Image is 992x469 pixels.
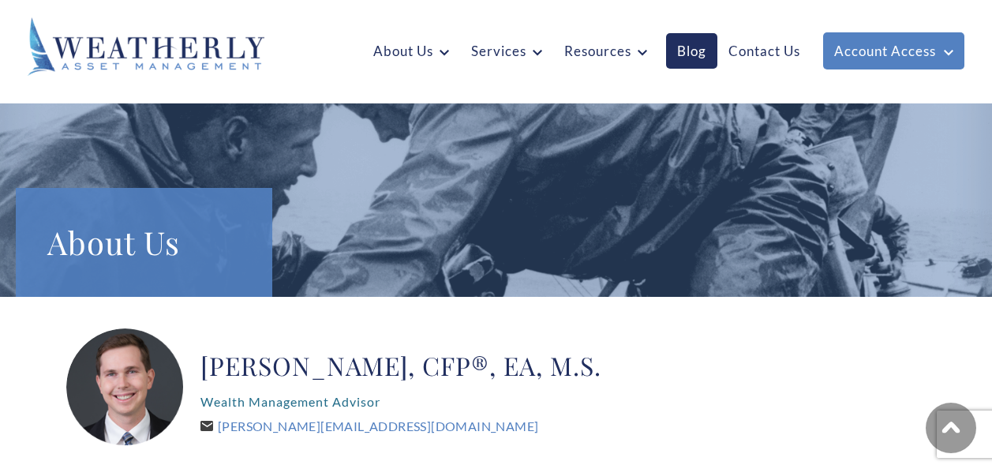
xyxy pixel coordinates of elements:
a: Resources [553,33,658,69]
a: Blog [666,33,717,69]
a: Contact Us [717,33,811,69]
a: Services [460,33,553,69]
p: Wealth Management Advisor [200,389,601,415]
a: About Us [362,33,460,69]
h1: About Us [47,219,241,265]
h2: [PERSON_NAME], CFP®, EA, M.S. [200,350,601,381]
img: Weatherly [28,17,264,76]
a: Account Access [823,32,964,69]
a: [PERSON_NAME][EMAIL_ADDRESS][DOMAIN_NAME] [200,418,538,433]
